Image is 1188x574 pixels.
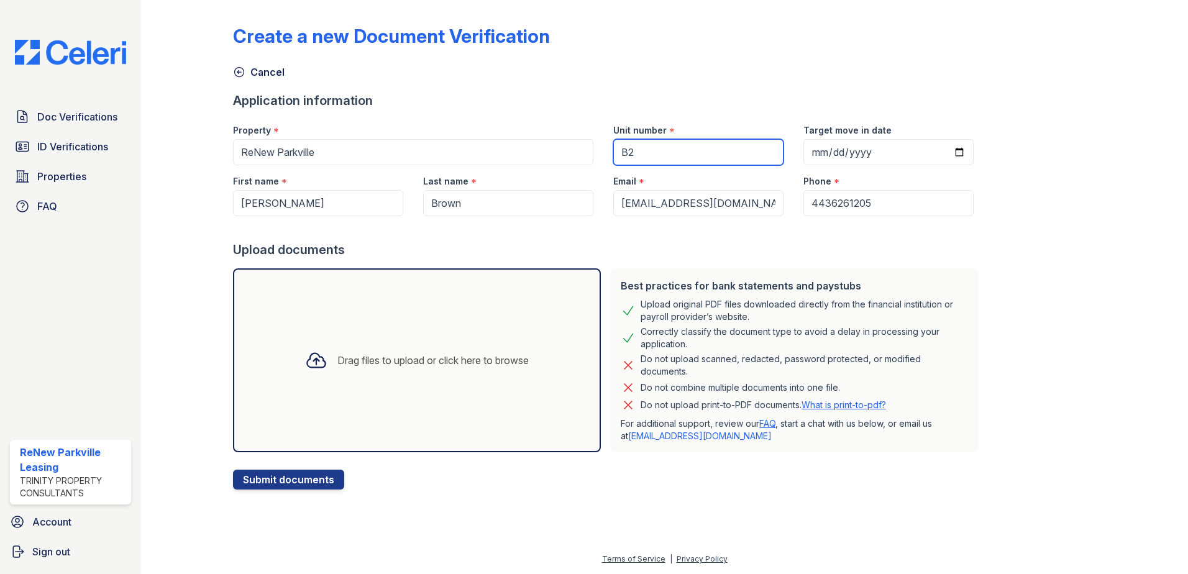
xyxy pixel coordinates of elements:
div: Do not upload scanned, redacted, password protected, or modified documents. [641,353,969,378]
span: Doc Verifications [37,109,117,124]
a: Doc Verifications [10,104,131,129]
button: Submit documents [233,470,344,490]
label: Unit number [613,124,667,137]
span: ID Verifications [37,139,108,154]
span: Sign out [32,544,70,559]
img: CE_Logo_Blue-a8612792a0a2168367f1c8372b55b34899dd931a85d93a1a3d3e32e68fde9ad4.png [5,40,136,65]
div: Create a new Document Verification [233,25,550,47]
a: Privacy Policy [677,554,728,563]
div: Application information [233,92,984,109]
span: Account [32,514,71,529]
label: First name [233,175,279,188]
label: Email [613,175,636,188]
label: Phone [803,175,831,188]
a: ID Verifications [10,134,131,159]
label: Property [233,124,271,137]
a: [EMAIL_ADDRESS][DOMAIN_NAME] [628,430,772,441]
a: Sign out [5,539,136,564]
span: Properties [37,169,86,184]
div: Trinity Property Consultants [20,475,126,499]
a: Terms of Service [602,554,665,563]
div: Upload original PDF files downloaded directly from the financial institution or payroll provider’... [641,298,969,323]
label: Last name [423,175,468,188]
div: ReNew Parkville Leasing [20,445,126,475]
div: Drag files to upload or click here to browse [337,353,529,368]
a: FAQ [10,194,131,219]
a: Properties [10,164,131,189]
a: FAQ [759,418,775,429]
label: Target move in date [803,124,892,137]
p: Do not upload print-to-PDF documents. [641,399,886,411]
a: Account [5,509,136,534]
span: FAQ [37,199,57,214]
a: What is print-to-pdf? [802,399,886,410]
div: Correctly classify the document type to avoid a delay in processing your application. [641,326,969,350]
div: Best practices for bank statements and paystubs [621,278,969,293]
div: Upload documents [233,241,984,258]
a: Cancel [233,65,285,80]
div: Do not combine multiple documents into one file. [641,380,840,395]
div: | [670,554,672,563]
p: For additional support, review our , start a chat with us below, or email us at [621,417,969,442]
